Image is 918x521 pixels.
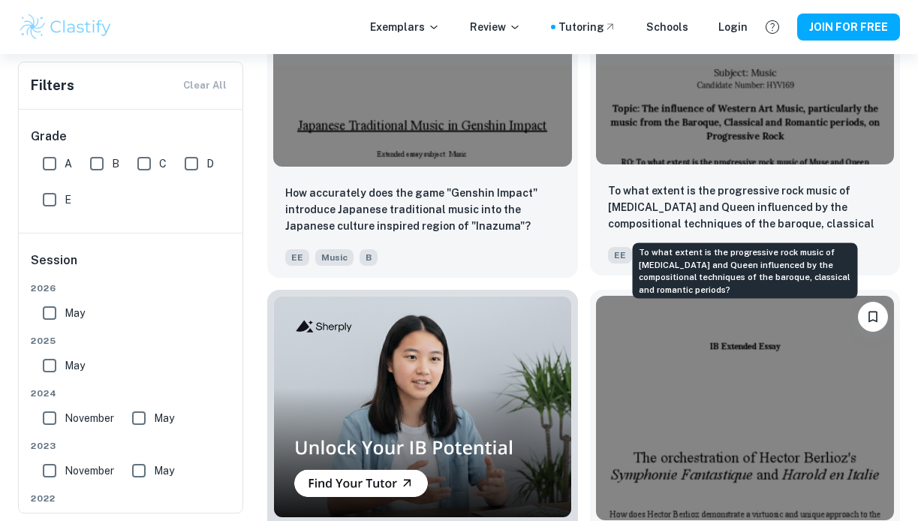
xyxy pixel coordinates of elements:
[65,462,114,479] span: November
[760,14,785,40] button: Help and Feedback
[646,19,688,35] a: Schools
[360,249,378,266] span: B
[65,191,71,208] span: E
[797,14,900,41] button: JOIN FOR FREE
[718,19,748,35] a: Login
[154,410,174,426] span: May
[112,155,119,172] span: B
[65,410,114,426] span: November
[608,247,632,264] span: EE
[206,155,214,172] span: D
[31,387,232,400] span: 2024
[31,282,232,295] span: 2026
[633,243,858,299] div: To what extent is the progressive rock music of [MEDICAL_DATA] and Queen influenced by the compos...
[31,492,232,505] span: 2022
[315,249,354,266] span: Music
[273,296,572,518] img: Thumbnail
[596,296,895,519] img: Music EE example thumbnail: How does Hector Berlioz demonstrate a vi
[285,249,309,266] span: EE
[31,251,232,282] h6: Session
[31,439,232,453] span: 2023
[31,128,232,146] h6: Grade
[31,75,74,96] h6: Filters
[18,12,113,42] img: Clastify logo
[370,19,440,35] p: Exemplars
[858,302,888,332] button: Please log in to bookmark exemplars
[65,155,72,172] span: A
[558,19,616,35] a: Tutoring
[31,334,232,348] span: 2025
[285,185,560,234] p: How accurately does the game "Genshin Impact" introduce Japanese traditional music into the Japan...
[65,357,85,374] span: May
[608,182,883,233] p: To what extent is the progressive rock music of Muse and Queen influenced by the compositional te...
[65,305,85,321] span: May
[154,462,174,479] span: May
[159,155,167,172] span: C
[470,19,521,35] p: Review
